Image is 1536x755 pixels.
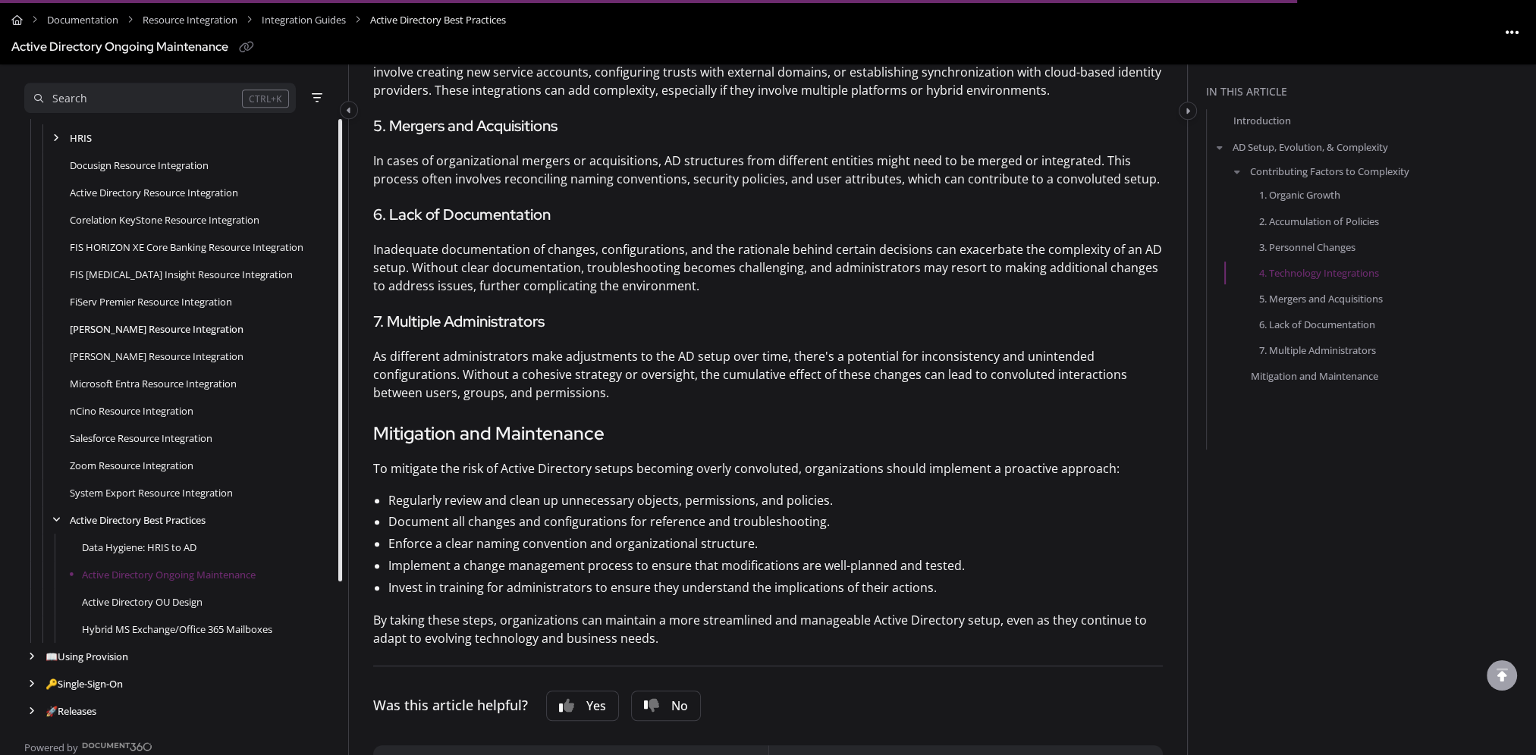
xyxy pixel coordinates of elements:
[24,677,39,691] div: arrow
[631,691,701,721] button: No
[70,158,209,173] a: Docusign Resource Integration
[70,212,259,227] a: Corelation KeyStone Resource Integration
[373,203,1163,228] h4: 6. Lack of Documentation
[46,677,58,691] span: 🔑
[70,294,232,309] a: FiServ Premier Resource Integration
[1259,317,1375,332] a: 6. Lack of Documentation
[82,540,196,555] a: Data Hygiene: HRIS to AD
[1206,83,1530,100] div: In this article
[24,83,296,113] button: Search
[373,240,1163,295] p: Inadequate documentation of changes, configurations, and the rationale behind certain decisions c...
[24,737,152,755] a: Powered by Document360 - opens in a new tab
[262,9,346,31] a: Integration Guides
[70,376,237,391] a: Microsoft Entra Resource Integration
[47,9,118,31] a: Documentation
[70,130,92,146] a: HRIS
[1259,239,1355,254] a: 3. Personnel Changes
[46,650,58,663] span: 📖
[70,485,233,500] a: System Export Resource Integration
[24,650,39,664] div: arrow
[234,36,259,60] button: Copy link of
[1213,139,1227,155] button: arrow
[373,310,1163,335] h4: 7. Multiple Administrators
[11,36,228,58] div: Active Directory Ongoing Maintenance
[70,431,212,446] a: Salesforce Resource Integration
[1259,265,1379,280] a: 4. Technology Integrations
[82,567,256,582] a: Active Directory Ongoing Maintenance
[1500,20,1525,44] button: Article more options
[388,555,1163,577] li: Implement a change management process to ensure that modifications are well-planned and tested.
[388,511,1163,533] li: Document all changes and configurations for reference and troubleshooting.
[242,89,289,108] div: CTRL+K
[1233,113,1291,128] a: Introduction
[46,676,123,691] a: Single-Sign-On
[373,152,1163,188] p: In cases of organizational mergers or acquisitions, AD structures from different entities might n...
[1259,187,1340,202] a: 1. Organic Growth
[70,403,193,418] a: nCino Resource Integration
[546,691,619,721] button: Yes
[1259,213,1379,228] a: 2. Accumulation of Policies
[70,321,243,337] a: Jack Henry SilverLake Resource Integration
[373,420,1163,447] h3: Mitigation and Maintenance
[373,611,1163,647] p: By taking these steps, organizations can maintain a more streamlined and manageable Active Direct...
[388,533,1163,555] li: Enforce a clear naming convention and organizational structure.
[308,89,326,107] button: Filter
[46,703,96,719] a: Releases
[82,622,272,637] a: Hybrid MS Exchange/Office 365 Mailboxes
[1487,660,1517,691] div: scroll to top
[1251,368,1378,384] a: Mitigation and Maintenance
[24,704,39,719] div: arrow
[70,240,303,255] a: FIS HORIZON XE Core Banking Resource Integration
[1179,102,1197,120] button: Category toggle
[49,513,64,528] div: arrow
[70,512,206,528] a: Active Directory Best Practices
[1233,139,1388,155] a: AD Setup, Evolution, & Complexity
[24,740,78,755] span: Powered by
[388,577,1163,599] li: Invest in training for administrators to ensure they understand the implications of their actions.
[373,114,1163,139] h4: 5. Mergers and Acquisitions
[11,9,23,31] a: Home
[70,185,238,200] a: Active Directory Resource Integration
[1259,291,1383,306] a: 5. Mergers and Acquisitions
[82,594,203,609] a: Active Directory OU Design
[373,45,1163,99] p: The integration of new technologies, applications, and services into the network can require adju...
[46,704,58,718] span: 🚀
[340,101,358,119] button: Category toggle
[70,458,193,473] a: Zoom Resource Integration
[388,490,1163,512] li: Regularly review and clean up unnecessary objects, permissions, and policies.
[70,349,243,364] a: Jack Henry Symitar Resource Integration
[1250,164,1409,179] a: Contributing Factors to Complexity
[1230,163,1244,180] button: arrow
[143,9,237,31] a: Resource Integration
[52,90,87,107] div: Search
[49,131,64,146] div: arrow
[82,742,152,751] img: Document360
[70,267,293,282] a: FIS IBS Insight Resource Integration
[46,649,128,664] a: Using Provision
[373,459,1163,478] p: To mitigate the risk of Active Directory setups becoming overly convoluted, organizations should ...
[1259,343,1376,358] a: 7. Multiple Administrators
[373,695,528,716] div: Was this article helpful?
[370,9,506,31] span: Active Directory Best Practices
[373,347,1163,402] p: As different administrators make adjustments to the AD setup over time, there's a potential for i...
